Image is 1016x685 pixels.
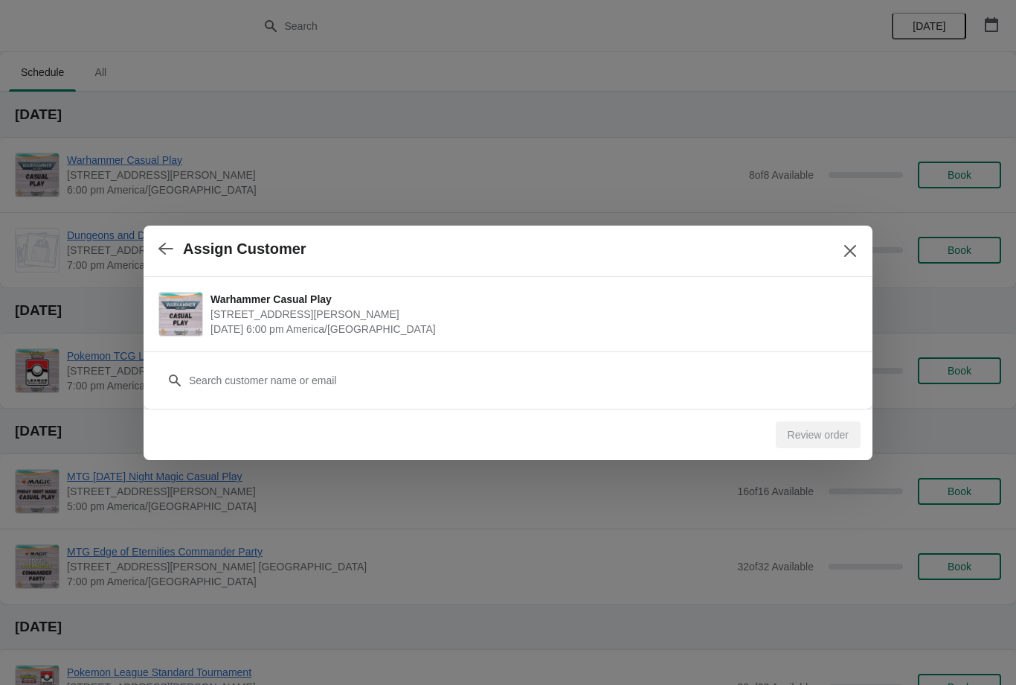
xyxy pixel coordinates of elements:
h2: Assign Customer [183,240,306,258]
button: Close [837,238,864,264]
span: Warhammer Casual Play [210,292,850,307]
span: [STREET_ADDRESS][PERSON_NAME] [210,307,850,322]
input: Search customer name or email [188,367,858,394]
img: Warhammer Casual Play | 2040 Louetta Rd Ste I Spring, TX 77388 | September 3 | 6:00 pm America/Ch... [159,293,202,336]
span: [DATE] 6:00 pm America/[GEOGRAPHIC_DATA] [210,322,850,337]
